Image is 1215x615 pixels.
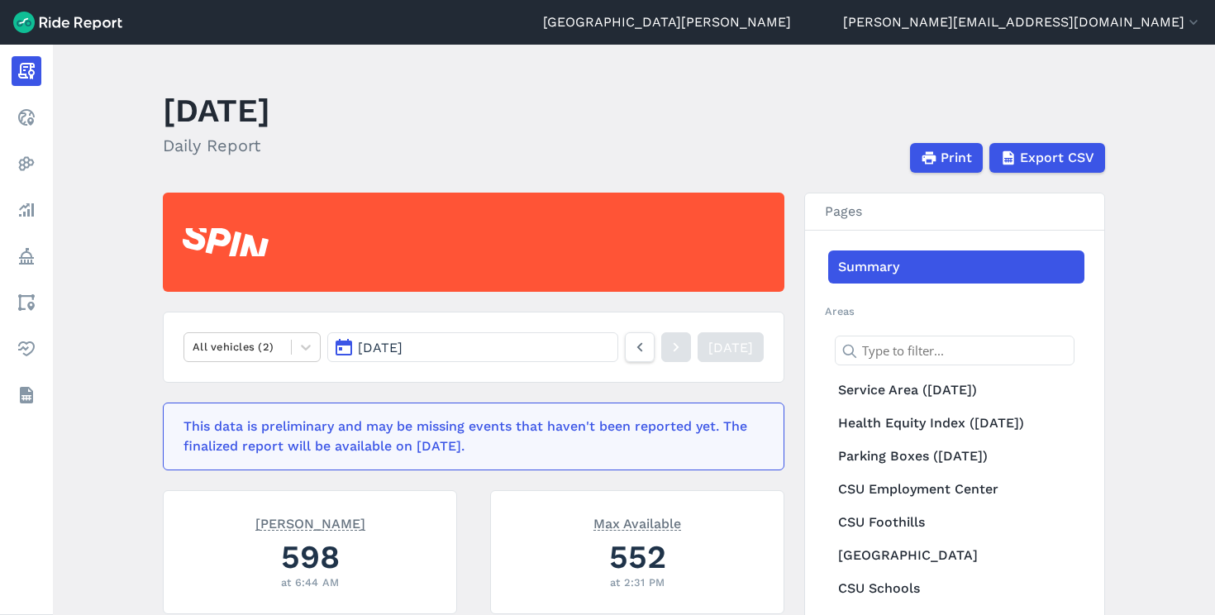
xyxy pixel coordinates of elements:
button: Print [910,143,983,173]
div: at 6:44 AM [183,574,436,590]
a: [GEOGRAPHIC_DATA] [828,539,1084,572]
span: Max Available [593,514,681,531]
div: This data is preliminary and may be missing events that haven't been reported yet. The finalized ... [183,417,754,456]
a: Policy [12,241,41,271]
a: CSU Schools [828,572,1084,605]
h1: [DATE] [163,88,270,133]
a: CSU Foothills [828,506,1084,539]
a: Report [12,56,41,86]
div: 598 [183,534,436,579]
button: Export CSV [989,143,1105,173]
a: Health [12,334,41,364]
a: Heatmaps [12,149,41,179]
input: Type to filter... [835,336,1074,365]
a: CSU Employment Center [828,473,1084,506]
a: Parking Boxes ([DATE]) [828,440,1084,473]
div: 552 [511,534,764,579]
h2: Areas [825,303,1084,319]
a: Realtime [12,102,41,132]
a: [GEOGRAPHIC_DATA][PERSON_NAME] [543,12,791,32]
span: Print [941,148,972,168]
a: Health Equity Index ([DATE]) [828,407,1084,440]
span: Export CSV [1020,148,1094,168]
a: Service Area ([DATE]) [828,374,1084,407]
span: [PERSON_NAME] [255,514,365,531]
img: Ride Report [13,12,122,33]
img: Spin [183,228,269,256]
a: Areas [12,288,41,317]
a: Analyze [12,195,41,225]
h2: Daily Report [163,133,270,158]
button: [DATE] [327,332,618,362]
h3: Pages [805,193,1104,231]
a: Datasets [12,380,41,410]
a: [DATE] [698,332,764,362]
div: at 2:31 PM [511,574,764,590]
button: [PERSON_NAME][EMAIL_ADDRESS][DOMAIN_NAME] [843,12,1202,32]
span: [DATE] [358,340,403,355]
a: Summary [828,250,1084,284]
